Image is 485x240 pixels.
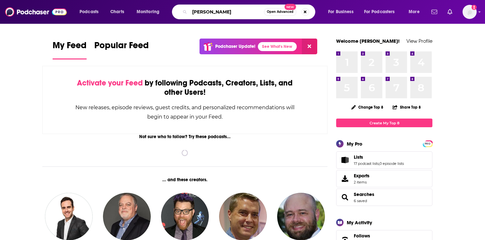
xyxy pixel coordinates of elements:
[347,103,387,111] button: Change Top 8
[336,38,400,44] a: Welcome [PERSON_NAME]!
[424,141,431,146] a: PRO
[42,177,328,182] div: ... and these creators.
[178,4,321,19] div: Search podcasts, credits, & more...
[347,141,362,147] div: My Pro
[364,7,395,16] span: For Podcasters
[94,40,149,55] span: Popular Feed
[336,189,432,206] span: Searches
[285,4,296,10] span: New
[77,78,143,88] span: Activate your Feed
[338,174,351,183] span: Exports
[463,5,477,19] img: User Profile
[5,6,67,18] img: Podchaser - Follow, Share and Rate Podcasts
[267,10,294,13] span: Open Advanced
[472,5,477,10] svg: Email not verified
[445,6,455,17] a: Show notifications dropdown
[354,199,367,203] a: 6 saved
[406,38,432,44] a: View Profile
[354,233,370,239] span: Follows
[338,193,351,202] a: Searches
[75,7,107,17] button: open menu
[137,7,159,16] span: Monitoring
[404,7,428,17] button: open menu
[392,101,421,113] button: Share Top 8
[324,7,362,17] button: open menu
[110,7,124,16] span: Charts
[354,154,363,160] span: Lists
[336,170,432,187] a: Exports
[354,154,404,160] a: Lists
[53,40,87,59] a: My Feed
[354,161,379,166] a: 17 podcast lists
[328,7,353,16] span: For Business
[336,119,432,127] a: Create My Top 8
[336,151,432,169] span: Lists
[354,173,370,179] span: Exports
[80,7,98,16] span: Podcasts
[132,7,168,17] button: open menu
[463,5,477,19] button: Show profile menu
[360,7,404,17] button: open menu
[42,134,328,139] div: Not sure who to follow? Try these podcasts...
[354,191,374,197] a: Searches
[264,8,296,16] button: Open AdvancedNew
[106,7,128,17] a: Charts
[409,7,420,16] span: More
[190,7,264,17] input: Search podcasts, credits, & more...
[75,103,295,121] div: New releases, episode reviews, guest credits, and personalized recommendations will begin to appe...
[379,161,379,166] span: ,
[338,156,351,164] a: Lists
[215,44,255,49] p: Podchaser Update!
[94,40,149,59] a: Popular Feed
[354,180,370,184] span: 2 items
[429,6,440,17] a: Show notifications dropdown
[379,161,404,166] a: 0 episode lists
[347,219,372,226] div: My Activity
[53,40,87,55] span: My Feed
[75,78,295,97] div: by following Podcasts, Creators, Lists, and other Users!
[463,5,477,19] span: Logged in as EllaRoseMurphy
[258,42,297,51] a: See What's New
[354,233,413,239] a: Follows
